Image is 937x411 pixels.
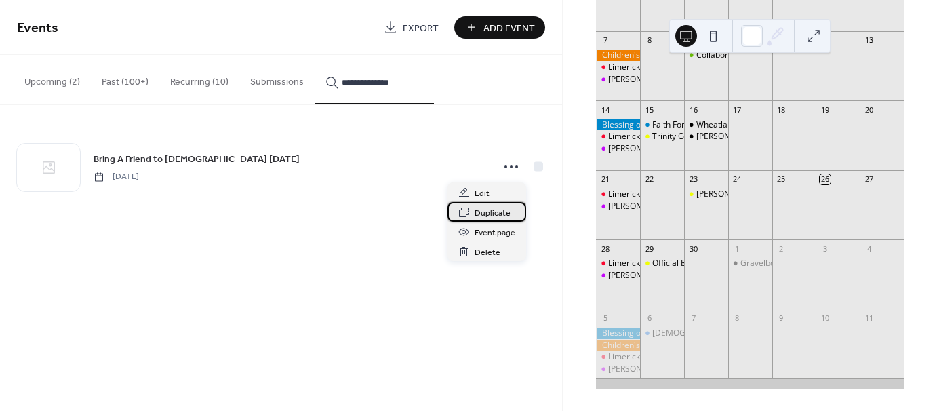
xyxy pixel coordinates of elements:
div: 11 [864,313,874,323]
div: 14 [600,104,610,115]
div: 13 [864,35,874,45]
div: Limerick In-Person Worship [596,351,640,363]
div: Lafleche In-Person Worship [596,364,640,375]
div: [PERSON_NAME] In-Person Worship [608,74,743,85]
div: Children's Church Worship [596,50,640,61]
div: Limerick In-Person Worship [608,189,711,200]
div: Wheatland Service [696,119,767,131]
div: 9 [776,313,786,323]
div: Gravelbourg Foyer Service [728,258,772,269]
div: [PERSON_NAME] In-Person Worship [608,270,743,281]
div: [DEMOGRAPHIC_DATA] Study - In Person [652,328,807,339]
div: 30 [688,243,698,254]
span: [DATE] [94,171,139,183]
div: 29 [644,243,654,254]
div: 7 [600,35,610,45]
span: Export [403,21,439,35]
span: Events [17,15,58,41]
div: [PERSON_NAME] In-Person Worship [608,364,743,375]
button: Upcoming (2) [14,55,91,103]
div: Limerick In-Person Worship [608,62,711,73]
div: 18 [776,104,786,115]
div: Blessing of the Animals [596,328,640,339]
div: 15 [644,104,654,115]
span: Event page [475,226,515,240]
div: 1 [732,243,742,254]
div: [PERSON_NAME] Health Centre Service [696,131,845,142]
div: Children's Church Worship [596,340,640,351]
div: 26 [820,174,830,184]
div: Collaborative Ministry Meeting [696,50,812,61]
div: 8 [644,35,654,45]
div: Limerick In-Person Worship [608,131,711,142]
div: 24 [732,174,742,184]
div: Official Board Meeting [652,258,737,269]
button: Past (100+) [91,55,159,103]
div: [PERSON_NAME] In-Person Worship [608,201,743,212]
span: Delete [475,246,500,260]
span: Bring A Friend to [DEMOGRAPHIC_DATA] [DATE] [94,153,300,167]
div: 28 [600,243,610,254]
button: Submissions [239,55,315,103]
button: Add Event [454,16,545,39]
div: Gravelbourg Foyer Service [740,258,841,269]
div: Trinity Congregational and Trustees Meeting [652,131,821,142]
div: Blessing of the Backpacks [596,119,640,131]
div: 3 [820,243,830,254]
div: 16 [688,104,698,115]
div: 4 [864,243,874,254]
div: 19 [820,104,830,115]
div: 17 [732,104,742,115]
div: 21 [600,174,610,184]
a: Export [374,16,449,39]
div: 25 [776,174,786,184]
span: Duplicate [475,206,511,220]
div: 5 [600,313,610,323]
div: Lafleche Health Centre Service [684,131,728,142]
div: Lafleche In-Person Worship [596,270,640,281]
div: 6 [644,313,654,323]
div: 27 [864,174,874,184]
div: Collaborative Ministry Meeting [684,50,728,61]
div: Trinity Congregational and Trustees Meeting [640,131,684,142]
div: [PERSON_NAME] In-Person Worship [608,143,743,155]
div: Limerick In-Person Worship [596,189,640,200]
div: Limerick In-Person Worship [596,258,640,269]
div: 8 [732,313,742,323]
div: 7 [688,313,698,323]
div: Limerick In-Person Worship [608,258,711,269]
div: Bible Study - In Person [640,328,684,339]
div: 23 [688,174,698,184]
div: Limerick In-Person Worship [608,351,711,363]
div: Faith Formation Meeting [652,119,744,131]
div: Limerick In-Person Worship [596,62,640,73]
div: Lafleche In-Person Worship [596,143,640,155]
div: Limerick In-Person Worship [596,131,640,142]
div: Lafleche Council Meeting [684,189,728,200]
div: 2 [776,243,786,254]
div: 22 [644,174,654,184]
div: Official Board Meeting [640,258,684,269]
span: Edit [475,187,490,201]
div: Wheatland Service [684,119,728,131]
div: [PERSON_NAME] Council Meeting [696,189,823,200]
span: Add Event [483,21,535,35]
div: 10 [820,313,830,323]
div: 20 [864,104,874,115]
div: Faith Formation Meeting [640,119,684,131]
div: Lafleche In-Person Worship [596,201,640,212]
button: Recurring (10) [159,55,239,103]
div: Lafleche In-Person Worship [596,74,640,85]
a: Bring A Friend to [DEMOGRAPHIC_DATA] [DATE] [94,151,300,167]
